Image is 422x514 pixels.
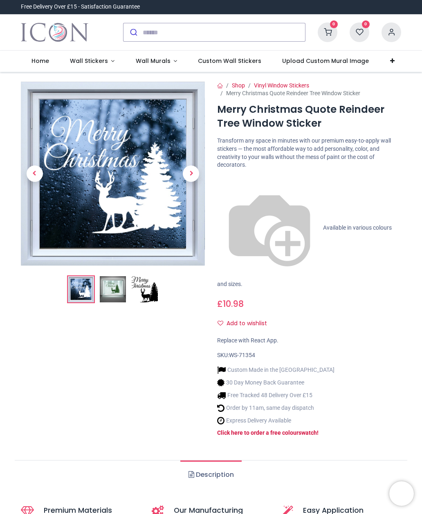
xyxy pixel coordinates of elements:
[217,298,244,310] span: £
[229,352,255,358] span: WS-71354
[177,109,205,238] a: Next
[299,429,317,436] a: swatch
[217,317,274,331] button: Add to wishlistAdd to wishlist
[217,337,401,345] div: Replace with React App.
[362,20,370,28] sup: 0
[217,416,334,425] li: Express Delivery Available
[123,23,143,41] button: Submit
[183,165,199,182] span: Next
[217,176,322,280] img: color-wheel.png
[68,276,94,302] img: Merry Christmas Quote Reindeer Tree Window Sticker
[70,57,108,65] span: Wall Stickers
[317,429,319,436] a: !
[217,366,334,374] li: Custom Made in the [GEOGRAPHIC_DATA]
[217,404,334,412] li: Order by 11am, same day dispatch
[100,276,126,302] img: WS-71354-02
[223,298,244,310] span: 10.98
[21,21,88,44] img: Icon Wall Stickers
[217,103,401,131] h1: Merry Christmas Quote Reindeer Tree Window Sticker
[180,460,241,489] a: Description
[226,90,360,96] span: Merry Christmas Quote Reindeer Tree Window Sticker
[217,429,299,436] a: Click here to order a free colour
[217,137,401,169] p: Transform any space in minutes with our premium easy-to-apply wall stickers — the most affordable...
[232,82,245,89] a: Shop
[21,109,49,238] a: Previous
[282,57,369,65] span: Upload Custom Mural Image
[198,57,261,65] span: Custom Wall Stickers
[125,51,188,72] a: Wall Murals
[217,391,334,400] li: Free Tracked 48 Delivery Over £15
[21,82,205,266] img: Merry Christmas Quote Reindeer Tree Window Sticker
[217,224,392,287] span: Available in various colours and sizes.
[21,21,88,44] a: Logo of Icon Wall Stickers
[318,29,337,35] a: 0
[136,57,171,65] span: Wall Murals
[132,276,158,302] img: WS-71354-03
[350,29,369,35] a: 0
[31,57,49,65] span: Home
[217,378,334,387] li: 30 Day Money Back Guarantee
[59,51,125,72] a: Wall Stickers
[217,351,401,360] div: SKU:
[218,320,223,326] i: Add to wishlist
[27,165,43,182] span: Previous
[229,3,401,11] iframe: Customer reviews powered by Trustpilot
[254,82,309,89] a: Vinyl Window Stickers
[21,3,140,11] div: Free Delivery Over £15 - Satisfaction Guarantee
[330,20,338,28] sup: 0
[389,481,414,506] iframe: Brevo live chat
